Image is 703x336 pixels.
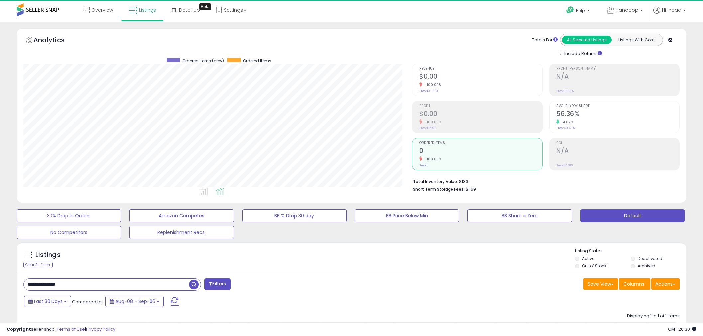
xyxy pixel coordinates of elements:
[91,7,113,13] span: Overview
[419,110,542,119] h2: $0.00
[7,326,31,332] strong: Copyright
[556,110,679,119] h2: 56.36%
[204,278,230,290] button: Filters
[566,6,574,14] i: Get Help
[419,141,542,145] span: Ordered Items
[419,73,542,82] h2: $0.00
[559,120,573,125] small: 14.02%
[419,67,542,71] span: Revenue
[422,157,441,162] small: -100.00%
[562,36,612,44] button: All Selected Listings
[467,209,572,222] button: BB Share = Zero
[419,163,428,167] small: Prev: 1
[179,7,200,13] span: DataHub
[413,177,675,185] li: $133
[619,278,650,290] button: Columns
[623,281,644,287] span: Columns
[355,209,459,222] button: BB Price Below Min
[582,263,606,269] label: Out of Stock
[419,104,542,108] span: Profit
[576,8,585,13] span: Help
[556,73,679,82] h2: N/A
[555,49,610,57] div: Include Returns
[668,326,696,332] span: 2025-10-7 20:30 GMT
[575,248,686,254] p: Listing States:
[129,226,234,239] button: Replenishment Recs.
[24,296,71,307] button: Last 30 Days
[422,120,441,125] small: -100.00%
[556,126,575,130] small: Prev: 49.43%
[582,256,594,261] label: Active
[115,298,155,305] span: Aug-08 - Sep-06
[413,179,458,184] b: Total Inventory Value:
[662,7,681,13] span: Hi Inbae
[651,278,680,290] button: Actions
[627,313,680,319] div: Displaying 1 to 1 of 1 items
[638,263,655,269] label: Archived
[638,256,662,261] label: Deactivated
[7,326,115,333] div: seller snap | |
[72,299,103,305] span: Compared to:
[556,67,679,71] span: Profit [PERSON_NAME]
[532,37,558,43] div: Totals For
[580,209,685,222] button: Default
[611,36,661,44] button: Listings With Cost
[23,262,53,268] div: Clear All Filters
[86,326,115,332] a: Privacy Policy
[57,326,85,332] a: Terms of Use
[35,250,61,260] h5: Listings
[653,7,686,22] a: Hi Inbae
[139,7,156,13] span: Listings
[556,89,574,93] small: Prev: 31.93%
[105,296,164,307] button: Aug-08 - Sep-06
[561,1,596,22] a: Help
[556,163,573,167] small: Prev: 84.31%
[129,209,234,222] button: Amazon Competes
[242,209,347,222] button: BB % Drop 30 day
[419,147,542,156] h2: 0
[616,7,638,13] span: Hanopop
[243,58,271,64] span: Ordered Items
[199,3,211,10] div: Tooltip anchor
[17,226,121,239] button: No Competitors
[17,209,121,222] button: 30% Drop in Orders
[419,126,436,130] small: Prev: $15.96
[556,104,679,108] span: Avg. Buybox Share
[422,82,441,87] small: -100.00%
[34,298,63,305] span: Last 30 Days
[419,89,438,93] small: Prev: $49.99
[182,58,224,64] span: Ordered Items (prev)
[466,186,476,192] span: $1.69
[583,278,618,290] button: Save View
[33,35,78,46] h5: Analytics
[556,147,679,156] h2: N/A
[413,186,465,192] b: Short Term Storage Fees:
[556,141,679,145] span: ROI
